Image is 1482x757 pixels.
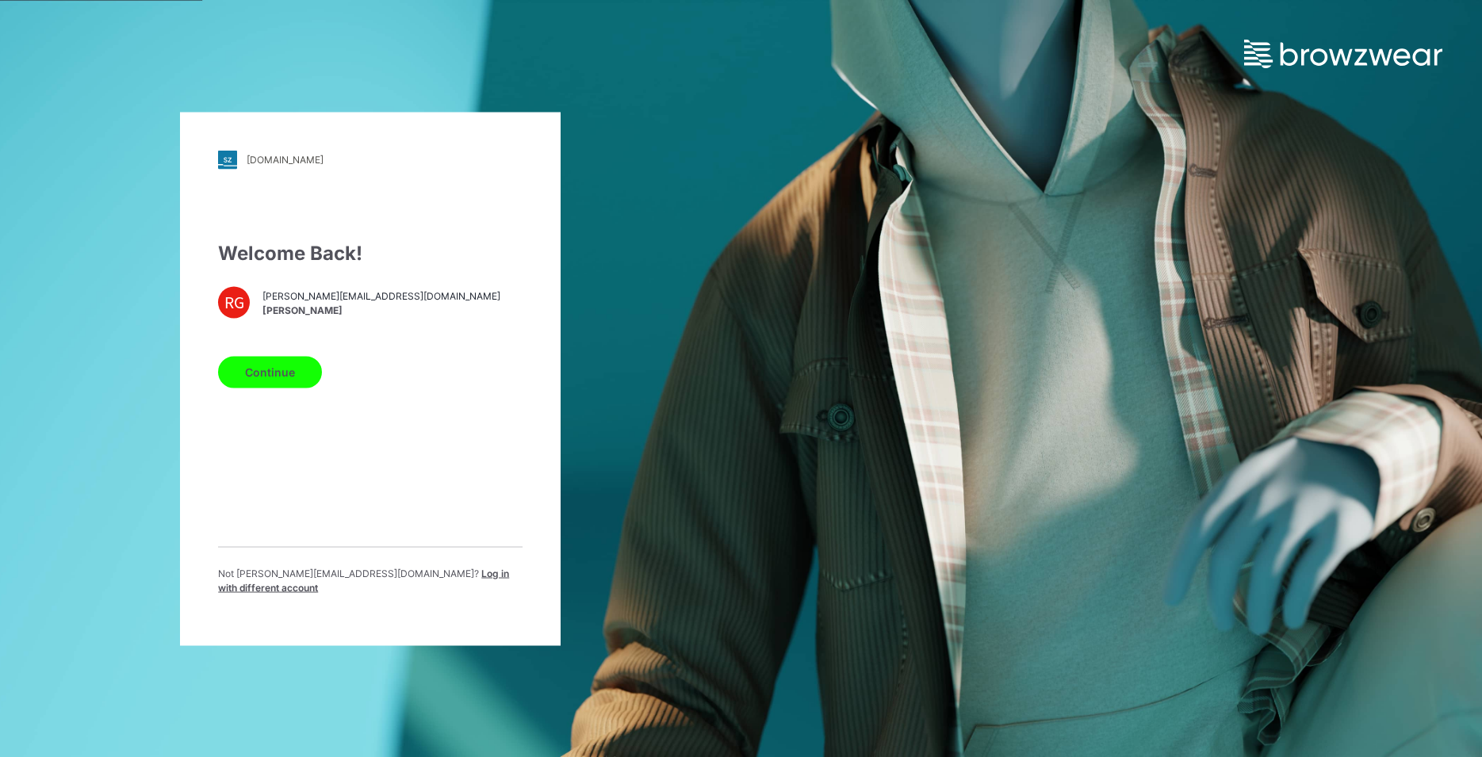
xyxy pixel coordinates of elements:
[218,566,523,595] p: Not [PERSON_NAME][EMAIL_ADDRESS][DOMAIN_NAME] ?
[1244,40,1442,68] img: browzwear-logo.e42bd6dac1945053ebaf764b6aa21510.svg
[218,239,523,267] div: Welcome Back!
[218,150,237,169] img: stylezone-logo.562084cfcfab977791bfbf7441f1a819.svg
[247,154,324,166] div: [DOMAIN_NAME]
[262,289,500,304] span: [PERSON_NAME][EMAIL_ADDRESS][DOMAIN_NAME]
[262,304,500,318] span: [PERSON_NAME]
[218,286,250,318] div: RG
[218,356,322,388] button: Continue
[218,150,523,169] a: [DOMAIN_NAME]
